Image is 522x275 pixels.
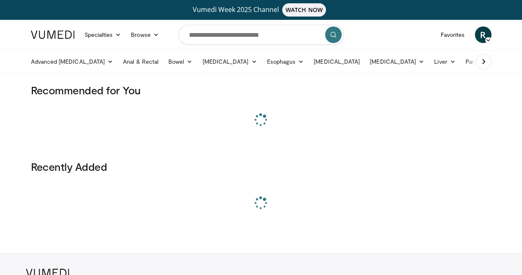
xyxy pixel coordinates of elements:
[118,53,163,70] a: Anal & Rectal
[429,53,460,70] a: Liver
[32,3,490,17] a: Vumedi Week 2025 ChannelWATCH NOW
[436,26,470,43] a: Favorites
[309,53,365,70] a: [MEDICAL_DATA]
[126,26,164,43] a: Browse
[179,25,344,45] input: Search topics, interventions
[282,3,326,17] span: WATCH NOW
[262,53,309,70] a: Esophagus
[31,160,491,173] h3: Recently Added
[80,26,126,43] a: Specialties
[26,53,118,70] a: Advanced [MEDICAL_DATA]
[163,53,197,70] a: Bowel
[475,26,491,43] a: R
[31,84,491,97] h3: Recommended for You
[365,53,429,70] a: [MEDICAL_DATA]
[31,31,75,39] img: VuMedi Logo
[198,53,262,70] a: [MEDICAL_DATA]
